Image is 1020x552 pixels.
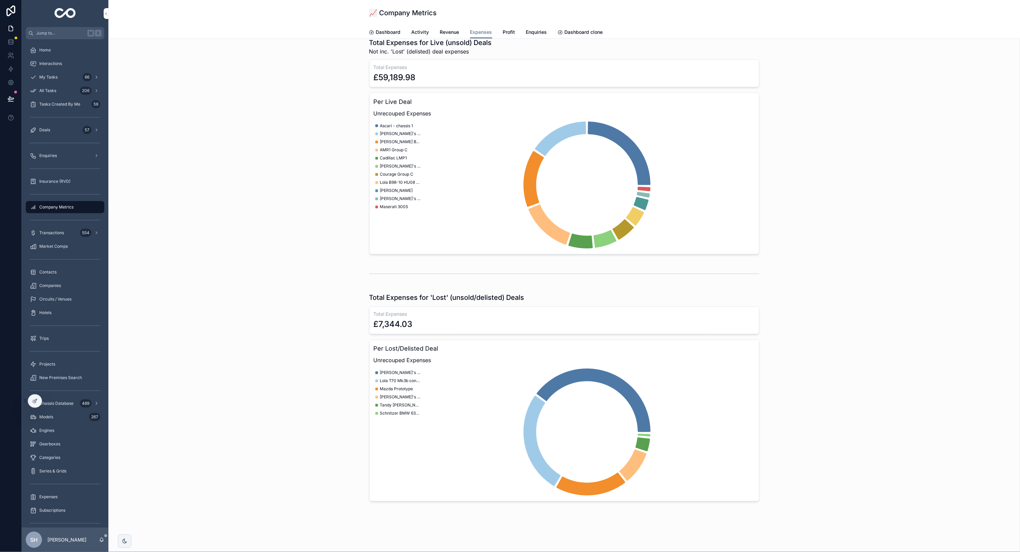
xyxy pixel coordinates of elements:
div: chart [374,367,755,497]
span: Chassis Database [39,401,74,406]
div: 57 [83,126,91,134]
p: [PERSON_NAME] [47,536,86,543]
span: [PERSON_NAME]'s Porsche GT1 [380,395,421,400]
a: My Tasks66 [26,71,104,83]
h3: Per Lost/Delisted Deal [374,344,755,354]
span: Enquiries [526,29,547,36]
span: Expenses [39,494,58,500]
a: Enquiries [526,26,547,40]
span: Engines [39,428,54,433]
span: Interactions [39,61,62,66]
img: App logo [55,8,76,19]
div: 267 [89,413,100,421]
a: Activity [412,26,429,40]
span: Activity [412,29,429,36]
span: [PERSON_NAME]'s Daytona [380,196,421,202]
span: [PERSON_NAME] BT33 [380,139,421,145]
span: Expenses [470,29,492,36]
span: Categories [39,455,60,460]
a: Companies [26,280,104,292]
div: 59 [91,100,100,108]
span: Gearboxes [39,441,60,447]
span: Mazda Prototype [380,387,413,392]
a: Dashboard [369,26,401,40]
a: Company Metrics [26,201,104,213]
h3: Per Live Deal [374,97,755,107]
span: Jump to... [36,30,85,36]
span: Revenue [440,29,459,36]
span: Company Metrics [39,204,74,210]
a: Profit [503,26,515,40]
a: Enquiries [26,150,104,162]
div: chart [374,120,755,250]
h1: Total Expenses for 'Lost' (unsold/delisted) Deals [369,293,524,303]
div: £7,344.03 [374,319,413,330]
span: Unrecouped Expenses [374,356,755,365]
a: Market Comps [26,240,104,252]
span: Models [39,414,53,420]
span: Circuits / Venues [39,296,71,302]
a: Series & Grids [26,465,104,477]
span: [PERSON_NAME]'s Muscle Milk HPD [380,370,421,376]
span: Deals [39,127,50,133]
div: 489 [80,399,91,407]
a: Engines [26,424,104,437]
span: Tandy [PERSON_NAME] LMP1 [380,403,421,408]
a: Gearboxes [26,438,104,450]
span: [PERSON_NAME]'s [PERSON_NAME] FW08-1 ('24 sale) [380,131,421,137]
a: Expenses [470,26,492,39]
a: Deals57 [26,124,104,136]
span: Lola T70 Mk3b continuation [380,378,421,384]
a: All Tasks206 [26,85,104,97]
a: Models267 [26,411,104,423]
a: Expenses [26,491,104,503]
a: Hotels [26,307,104,319]
a: Categories [26,451,104,464]
a: Home [26,44,104,56]
a: Revenue [440,26,459,40]
div: 66 [83,73,91,81]
span: Projects [39,361,55,367]
a: Subscriptions [26,504,104,516]
a: Chassis Database489 [26,397,104,410]
h1: Total Expenses for Live (unsold) Deals [369,38,492,47]
span: Series & Grids [39,468,66,474]
span: AMR1 Group C [380,148,408,153]
a: Dashboard clone [558,26,603,40]
a: Projects [26,358,104,370]
span: My Tasks [39,74,58,80]
div: £59,189.98 [374,72,416,83]
span: [PERSON_NAME] [380,188,413,194]
a: Insurance (RVD) [26,175,104,187]
span: Cadillac LMP1 [380,156,407,161]
span: Contacts [39,269,57,275]
span: Enquiries [39,153,57,158]
span: SH [30,536,38,544]
span: Unrecouped Expenses [374,109,755,117]
h3: Total Expenses [374,64,755,71]
span: Tasks Created By Me [39,102,80,107]
a: Trips [26,332,104,345]
a: New Premises Search [26,372,104,384]
div: 206 [80,87,91,95]
a: Transactions554 [26,227,104,239]
span: Insurance (RVD) [39,179,70,184]
a: Interactions [26,58,104,70]
span: Profit [503,29,515,36]
span: Courage Group C [380,172,414,177]
div: 554 [80,229,91,237]
h3: Total Expenses [374,311,755,318]
button: Jump to...K [26,27,104,39]
span: Dashboard clone [565,29,603,36]
span: Not inc. 'Lost' (delisted) deal expenses [369,47,492,56]
span: Transactions [39,230,64,236]
span: New Premises Search [39,375,82,380]
div: scrollable content [22,39,108,528]
span: Trips [39,336,49,341]
span: Lola B98-10 HU08 (2024 sale) [380,180,421,185]
a: Circuits / Venues [26,293,104,305]
span: Schnitzer BMW 635CSi [380,411,421,416]
span: Hotels [39,310,51,315]
a: Contacts [26,266,104,278]
a: Tasks Created By Me59 [26,98,104,110]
